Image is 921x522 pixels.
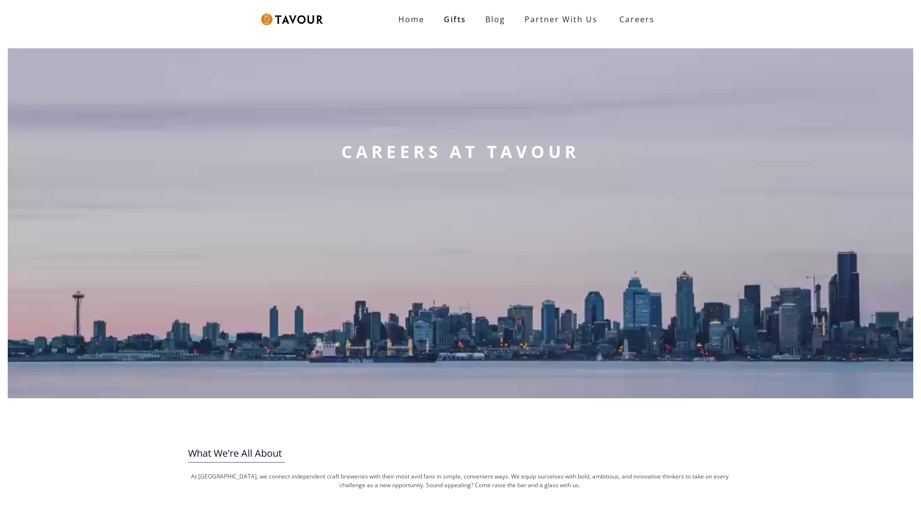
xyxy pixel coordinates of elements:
a: Blog [476,10,515,29]
a: Gifts [434,10,476,29]
a: Careers [607,6,662,33]
strong: CAREERS AT TAVOUR [341,140,580,163]
a: Home [389,10,434,29]
a: partner with us [515,10,607,29]
h3: What We're All About [188,445,732,462]
strong: Careers [619,10,655,29]
p: At [GEOGRAPHIC_DATA], we connect independent craft breweries with their most avid fans in simple,... [188,472,732,490]
strong: Home [398,14,424,25]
